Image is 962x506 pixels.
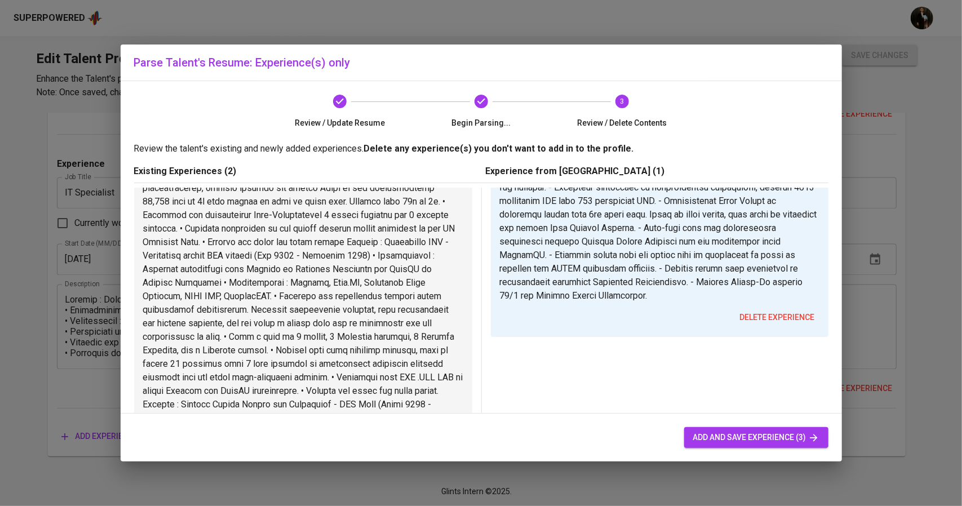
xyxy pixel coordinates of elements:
span: Review / Delete Contents [556,117,689,128]
button: add and save experience (3) [684,427,828,448]
span: delete experience [740,310,815,325]
span: Begin Parsing... [415,117,547,128]
p: Review the talent's existing and newly added experiences. [134,142,828,156]
h6: Parse Talent's Resume: Experience(s) only [134,54,828,72]
span: add and save experience (3) [693,430,819,445]
p: Existing Experiences (2) [134,165,477,178]
p: Experience from [GEOGRAPHIC_DATA] (1) [486,165,828,178]
span: Review / Update Resume [274,117,406,128]
button: delete experience [735,307,819,328]
text: 3 [620,97,624,105]
b: Delete any experience(s) you don't want to add in to the profile. [364,143,634,154]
